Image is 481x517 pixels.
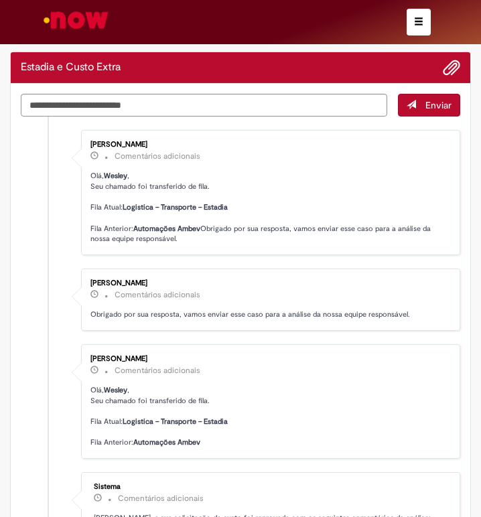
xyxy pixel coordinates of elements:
[90,355,446,363] div: [PERSON_NAME]
[90,279,446,287] div: [PERSON_NAME]
[21,94,387,117] textarea: Digite sua mensagem aqui...
[123,417,228,427] b: Logistica – Transporte – Estadia
[90,141,446,149] div: [PERSON_NAME]
[123,202,228,212] b: Logistica – Transporte – Estadia
[90,171,446,244] p: Olá, , Seu chamado foi transferido de fila. Fila Atual: Fila Anterior: Obrigado por sua resposta,...
[407,9,431,35] button: Alternar navegação
[115,289,200,301] small: Comentários adicionais
[104,385,127,395] b: Wesley
[398,94,460,117] button: Enviar
[115,151,200,162] small: Comentários adicionais
[94,483,450,491] div: Sistema
[425,99,452,111] span: Enviar
[90,385,446,448] p: Olá, , Seu chamado foi transferido de fila. Fila Atual: Fila Anterior:
[443,59,460,76] button: Adicionar anexos
[21,62,121,74] h2: Estadia e Custo Extra Histórico de tíquete
[133,224,200,234] b: Automações Ambev
[42,7,111,33] img: ServiceNow
[90,309,446,320] p: Obrigado por sua resposta, vamos enviar esse caso para a análise da nossa equipe responsável.
[118,493,204,504] small: Comentários adicionais
[104,171,127,181] b: Wesley
[115,365,200,376] small: Comentários adicionais
[133,437,200,447] b: Automações Ambev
